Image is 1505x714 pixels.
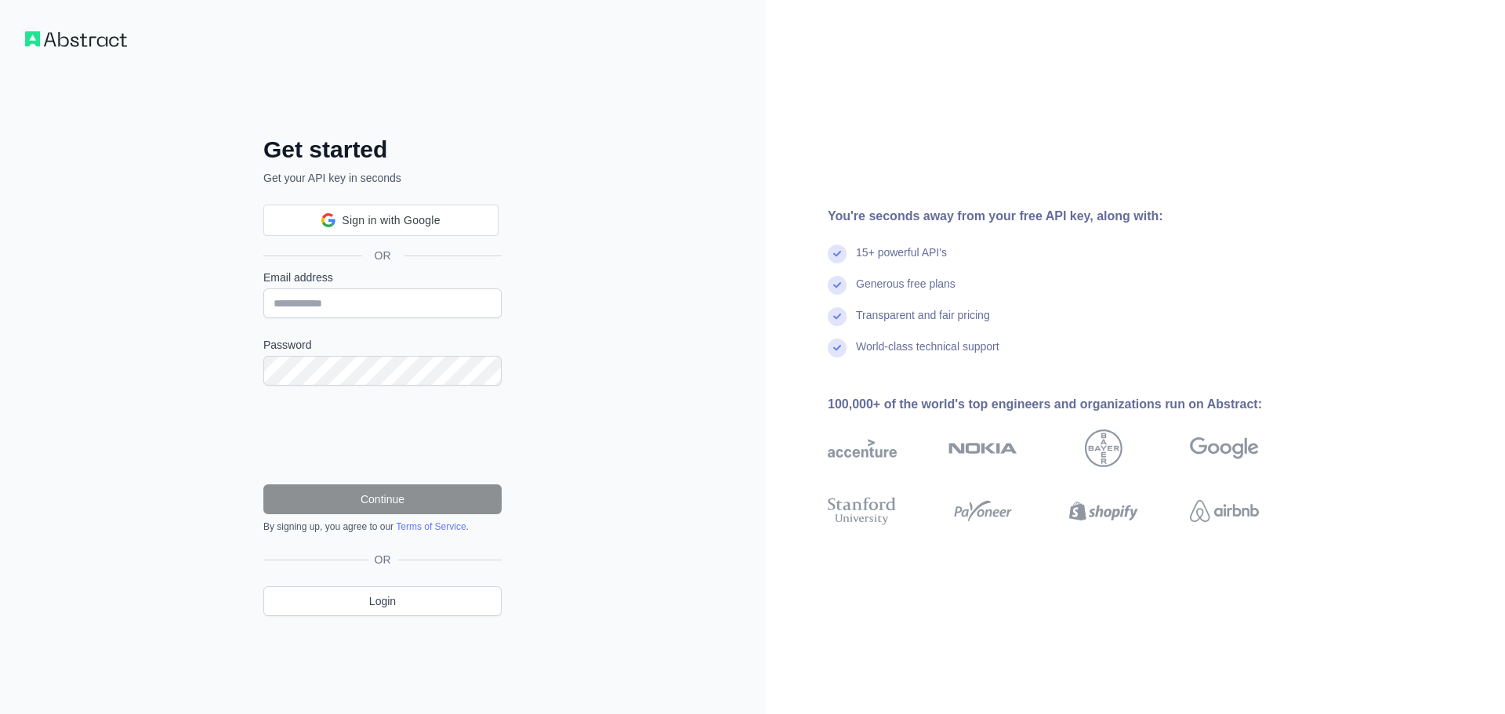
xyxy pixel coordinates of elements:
div: By signing up, you agree to our . [263,520,502,533]
img: nokia [948,429,1017,467]
span: OR [362,248,404,263]
span: OR [368,552,397,567]
div: 100,000+ of the world's top engineers and organizations run on Abstract: [828,395,1309,414]
span: Sign in with Google [342,212,440,229]
div: Transparent and fair pricing [856,307,990,339]
img: airbnb [1190,494,1259,528]
img: check mark [828,245,847,263]
label: Password [263,337,502,353]
a: Login [263,586,502,616]
div: World-class technical support [856,339,999,370]
div: You're seconds away from your free API key, along with: [828,207,1309,226]
img: check mark [828,339,847,357]
img: payoneer [948,494,1017,528]
p: Get your API key in seconds [263,170,502,186]
div: Generous free plans [856,276,956,307]
iframe: reCAPTCHA [263,404,502,466]
img: bayer [1085,429,1122,467]
div: Sign in with Google [263,205,499,236]
img: accenture [828,429,897,467]
label: Email address [263,270,502,285]
img: google [1190,429,1259,467]
img: check mark [828,307,847,326]
img: Workflow [25,31,127,47]
div: 15+ powerful API's [856,245,947,276]
img: check mark [828,276,847,295]
img: shopify [1069,494,1138,528]
button: Continue [263,484,502,514]
img: stanford university [828,494,897,528]
h2: Get started [263,136,502,164]
a: Terms of Service [396,521,466,532]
